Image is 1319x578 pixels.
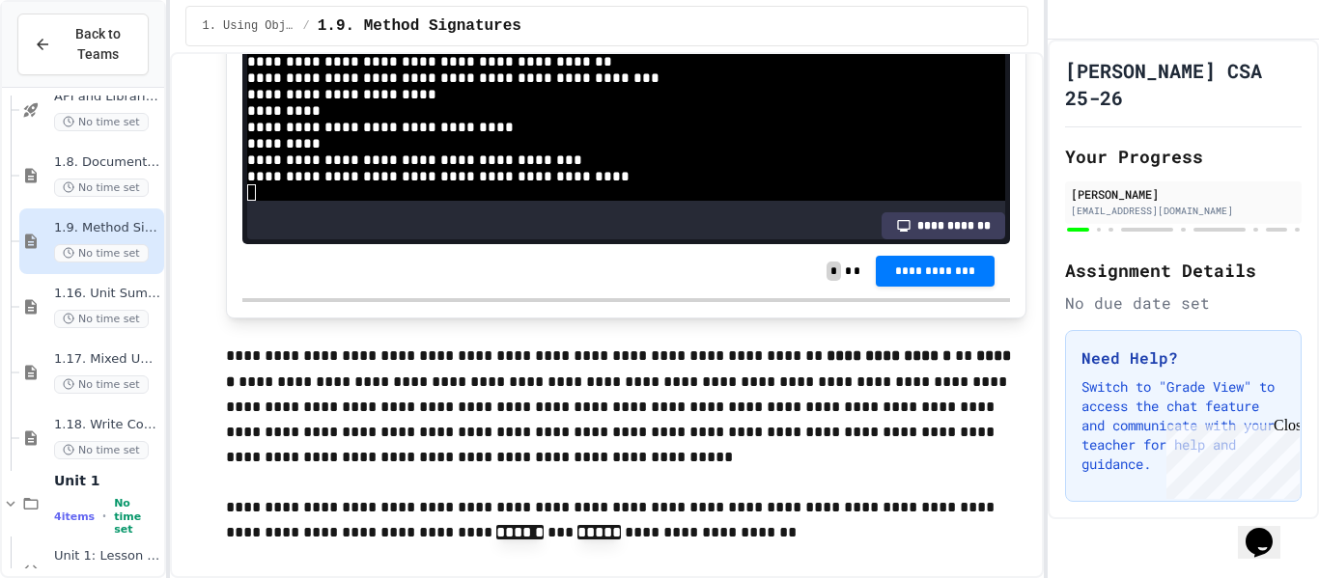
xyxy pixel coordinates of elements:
span: No time set [54,113,149,131]
span: 1.9. Method Signatures [318,14,521,38]
iframe: chat widget [1159,417,1300,499]
span: API and Libraries - Topic 1.7 [54,89,160,105]
h2: Your Progress [1065,143,1302,170]
span: Unit 1: Lesson 2 Coding Activity 2 [54,548,160,564]
span: No time set [54,441,149,459]
div: [EMAIL_ADDRESS][DOMAIN_NAME] [1071,204,1296,218]
div: Chat with us now!Close [8,8,133,123]
span: • [102,509,106,524]
span: 1. Using Objects and Methods [202,18,295,34]
span: / [302,18,309,34]
h2: Assignment Details [1065,257,1302,284]
h1: [PERSON_NAME] CSA 25-26 [1065,57,1302,111]
span: No time set [54,375,149,394]
span: No time set [54,310,149,328]
p: Switch to "Grade View" to access the chat feature and communicate with your teacher for help and ... [1081,377,1285,474]
span: 1.17. Mixed Up Code Practice 1.1-1.6 [54,351,160,368]
span: 1.18. Write Code Practice 1.1-1.6 [54,417,160,433]
span: Back to Teams [63,24,132,65]
span: 4 items [54,510,95,523]
span: 1.16. Unit Summary 1a (1.1-1.6) [54,286,160,302]
span: No time set [54,244,149,262]
span: No time set [54,179,149,197]
span: Unit 1 [54,472,160,489]
iframe: chat widget [1238,501,1300,559]
div: [PERSON_NAME] [1071,185,1296,203]
span: 1.9. Method Signatures [54,220,160,236]
div: No due date set [1065,291,1302,315]
button: Back to Teams [17,14,149,75]
h3: Need Help? [1081,346,1285,370]
span: No time set [114,497,160,536]
span: 1.8. Documentation with Comments and Preconditions [54,154,160,171]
